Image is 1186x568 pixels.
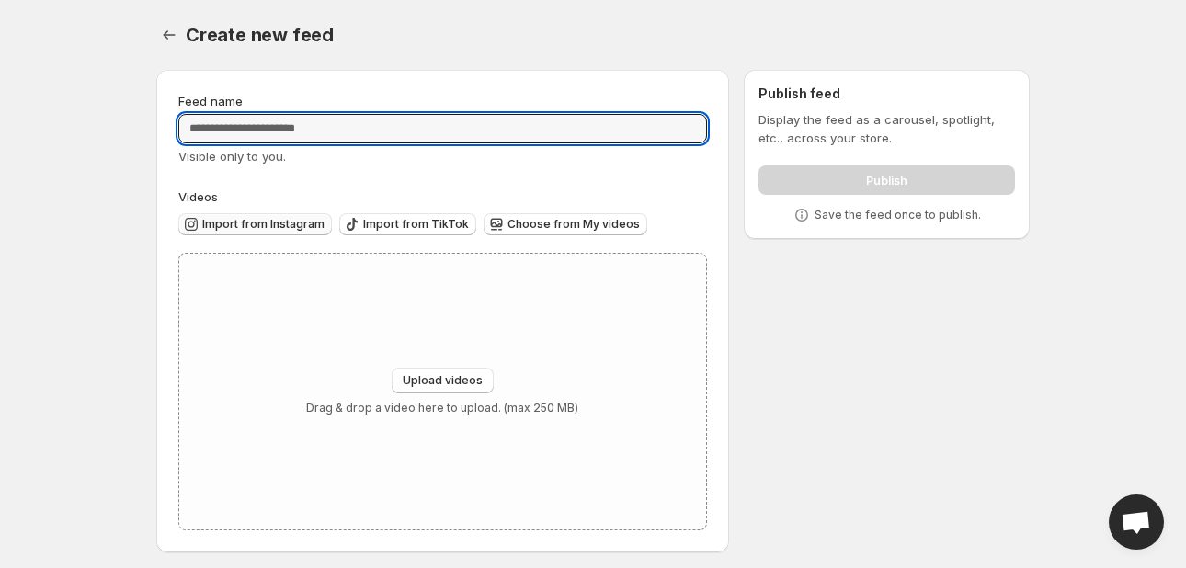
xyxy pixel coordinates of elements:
span: Feed name [178,94,243,108]
button: Import from Instagram [178,213,332,235]
button: Import from TikTok [339,213,476,235]
button: Upload videos [392,368,494,393]
p: Save the feed once to publish. [815,208,981,222]
button: Settings [156,22,182,48]
span: Videos [178,189,218,204]
span: Choose from My videos [507,217,640,232]
h2: Publish feed [758,85,1015,103]
span: Import from TikTok [363,217,469,232]
button: Choose from My videos [484,213,647,235]
span: Create new feed [186,24,334,46]
div: Open chat [1109,494,1164,550]
span: Upload videos [403,373,483,388]
p: Display the feed as a carousel, spotlight, etc., across your store. [758,110,1015,147]
span: Visible only to you. [178,149,286,164]
p: Drag & drop a video here to upload. (max 250 MB) [306,401,578,415]
span: Import from Instagram [202,217,325,232]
